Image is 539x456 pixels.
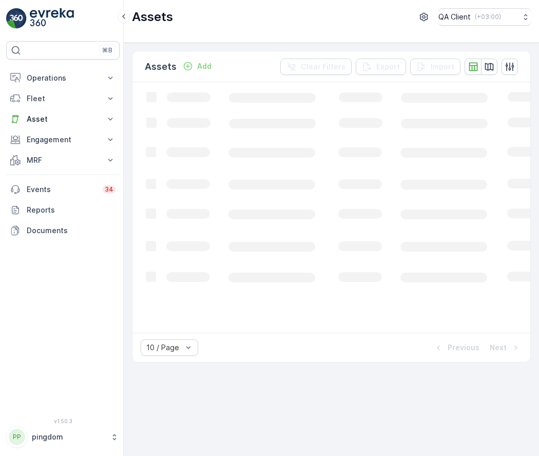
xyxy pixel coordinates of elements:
[32,432,105,442] p: pingdom
[132,9,173,25] p: Assets
[105,185,113,194] p: 34
[410,59,460,75] button: Import
[27,184,97,195] p: Events
[280,59,352,75] button: Clear Filters
[6,426,120,448] button: PPpingdom
[438,8,531,26] button: QA Client(+03:00)
[6,200,120,220] a: Reports
[438,12,471,22] p: QA Client
[30,8,74,29] img: logo_light-DOdMpM7g.png
[27,114,99,124] p: Asset
[6,418,120,424] span: v 1.50.3
[448,343,479,353] p: Previous
[179,60,216,72] button: Add
[27,73,99,83] p: Operations
[490,343,507,353] p: Next
[432,341,480,354] button: Previous
[431,62,454,72] p: Import
[27,205,115,215] p: Reports
[145,60,177,74] p: Assets
[6,68,120,88] button: Operations
[102,46,112,54] p: ⌘B
[27,225,115,236] p: Documents
[27,135,99,145] p: Engagement
[6,220,120,241] a: Documents
[27,155,99,165] p: MRF
[376,62,400,72] p: Export
[489,341,522,354] button: Next
[6,8,27,29] img: logo
[6,88,120,109] button: Fleet
[356,59,406,75] button: Export
[6,129,120,150] button: Engagement
[301,62,345,72] p: Clear Filters
[27,93,99,104] p: Fleet
[6,179,120,200] a: Events34
[6,109,120,129] button: Asset
[9,429,25,445] div: PP
[6,150,120,170] button: MRF
[475,13,501,21] p: ( +03:00 )
[197,61,211,71] p: Add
